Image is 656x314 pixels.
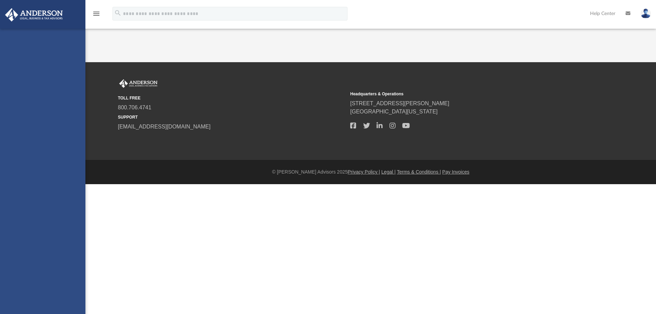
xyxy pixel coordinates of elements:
i: menu [92,10,100,18]
a: Privacy Policy | [348,169,380,175]
img: User Pic [641,9,651,18]
small: SUPPORT [118,114,345,120]
a: Legal | [381,169,396,175]
div: © [PERSON_NAME] Advisors 2025 [85,168,656,176]
a: Pay Invoices [442,169,469,175]
small: TOLL FREE [118,95,345,101]
img: Anderson Advisors Platinum Portal [118,79,159,88]
img: Anderson Advisors Platinum Portal [3,8,65,22]
a: menu [92,13,100,18]
i: search [114,9,122,17]
a: Terms & Conditions | [397,169,441,175]
a: [GEOGRAPHIC_DATA][US_STATE] [350,109,438,114]
a: [STREET_ADDRESS][PERSON_NAME] [350,100,449,106]
small: Headquarters & Operations [350,91,578,97]
a: [EMAIL_ADDRESS][DOMAIN_NAME] [118,124,210,129]
a: 800.706.4741 [118,105,151,110]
